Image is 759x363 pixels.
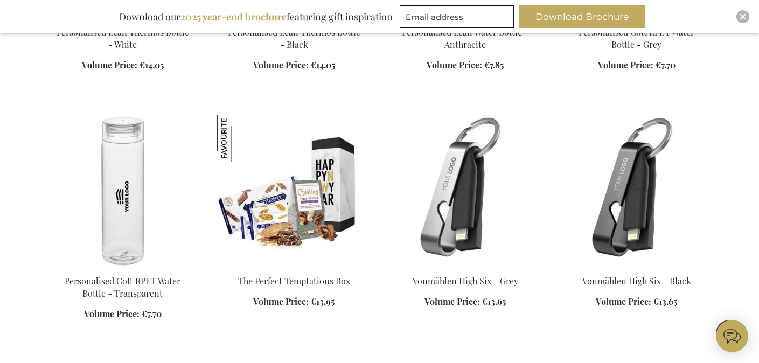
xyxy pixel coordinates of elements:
[427,59,504,72] a: Volume Price: €7.85
[400,5,514,28] input: Email address
[65,275,180,299] a: Personalised Cott RPET Water Bottle - Transparent
[253,59,309,71] span: Volume Price:
[598,59,676,72] a: Volume Price: €7.70
[46,115,200,266] img: Cott RPET water bottle 600 ML
[84,308,140,319] span: Volume Price:
[740,13,746,20] img: Close
[46,262,200,272] a: Cott RPET water bottle 600 ML
[388,115,542,266] img: The All-in-One Backup Cable Vonmahlen high six
[400,5,517,31] form: marketing offers and promotions
[560,115,714,266] img: Vonmählen High Six
[596,296,651,307] span: Volume Price:
[560,262,714,272] a: Vonmählen High Six
[716,320,748,352] iframe: belco-activator-frame
[217,262,371,272] a: The Perfect Temptations Box The Perfect Temptations Box
[253,296,309,307] span: Volume Price:
[82,59,164,72] a: Volume Price: €14.05
[84,308,162,320] a: Volume Price: €7.70
[582,275,691,287] a: Vonmählen High Six - Black
[311,296,335,307] span: €13.95
[253,296,335,308] a: Volume Price: €13.95
[424,296,506,308] a: Volume Price: €13.65
[413,275,518,287] a: Vonmählen High Six - Grey
[736,10,749,23] div: Close
[519,5,645,28] button: Download Brochure
[484,59,504,71] span: €7.85
[217,115,371,266] img: The Perfect Temptations Box
[482,296,506,307] span: €13.65
[388,262,542,272] a: The All-in-One Backup Cable Vonmahlen high six
[402,26,528,50] a: Personalised Lean Water Bottle - Anthracite
[114,5,398,28] div: Download our featuring gift inspiration
[579,26,694,50] a: Personalised Cott RPET Water Bottle - Grey
[217,115,263,162] img: The Perfect Temptations Box
[596,296,677,308] a: Volume Price: €13.65
[180,10,287,23] b: 2025 year-end brochure
[427,59,482,71] span: Volume Price:
[57,26,189,50] a: Personalised Lean Thermos Bottle - White
[253,59,335,72] a: Volume Price: €14.05
[142,308,162,319] span: €7.70
[598,59,653,71] span: Volume Price:
[653,296,677,307] span: €13.65
[238,275,350,287] a: The Perfect Temptations Box
[424,296,480,307] span: Volume Price:
[140,59,164,71] span: €14.05
[656,59,676,71] span: €7.70
[311,59,335,71] span: €14.05
[82,59,137,71] span: Volume Price:
[228,26,360,50] a: Personalised Lean Thermos Bottle - Black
